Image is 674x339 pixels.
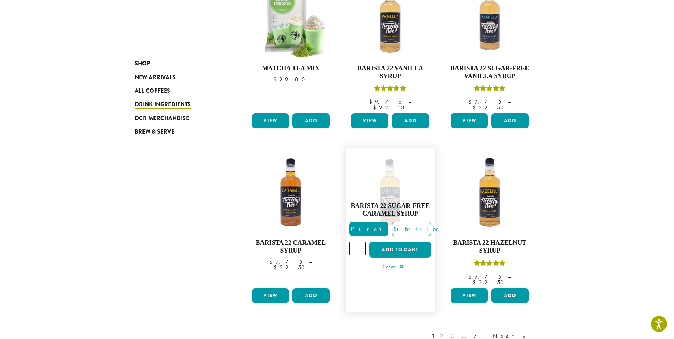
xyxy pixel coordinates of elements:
[474,84,506,95] div: Rated 5.00 out of 5
[474,259,506,270] div: Rated 5.00 out of 5
[250,239,332,254] h4: Barista 22 Caramel Syrup
[473,279,507,286] bdi: 22.50
[473,104,507,111] bdi: 22.50
[392,113,429,128] button: Add
[491,288,529,303] button: Add
[273,76,308,83] bdi: 29.00
[508,273,511,280] span: –
[135,70,220,84] a: New Arrivals
[135,73,176,82] span: New Arrivals
[468,98,501,106] bdi: 9.75
[468,273,474,280] span: $
[250,65,332,72] h4: Matcha Tea Mix
[135,87,170,96] span: All Coffees
[250,152,332,285] a: Barista 22 Caramel Syrup
[349,202,431,217] h4: Barista 22 Sugar-Free Caramel Syrup
[392,225,441,233] span: Subscribe
[468,273,501,280] bdi: 9.75
[269,258,275,265] span: $
[473,104,479,111] span: $
[135,84,220,98] a: All Coffees
[350,225,410,233] span: Purchase
[274,264,280,271] span: $
[135,59,150,68] span: Shop
[273,76,279,83] span: $
[135,100,191,109] span: Drink Ingredients
[274,264,308,271] bdi: 22.50
[369,242,431,258] button: Add to cart
[135,125,220,139] a: Brew & Serve
[252,288,289,303] a: View
[451,288,488,303] a: View
[351,113,388,128] a: View
[451,113,488,128] a: View
[468,98,474,106] span: $
[369,98,402,106] bdi: 9.75
[491,113,529,128] button: Add
[135,112,220,125] a: DCR Merchandise
[373,104,379,111] span: $
[135,98,220,111] a: Drink Ingredients
[309,258,312,265] span: –
[250,152,331,233] img: CARAMEL-1-300x300.png
[252,113,289,128] a: View
[449,239,530,254] h4: Barista 22 Hazelnut Syrup
[373,104,408,111] bdi: 22.50
[292,288,330,303] button: Add
[135,57,220,70] a: Shop
[269,258,302,265] bdi: 9.75
[449,65,530,80] h4: Barista 22 Sugar-Free Vanilla Syrup
[292,113,330,128] button: Add
[383,262,404,272] a: Cancel
[349,65,431,80] h4: Barista 22 Vanilla Syrup
[449,152,530,285] a: Barista 22 Hazelnut SyrupRated 5.00 out of 5
[473,279,479,286] span: $
[135,128,174,136] span: Brew & Serve
[369,98,375,106] span: $
[409,98,411,106] span: –
[374,84,406,95] div: Rated 5.00 out of 5
[349,242,366,255] input: Product quantity
[508,98,511,106] span: –
[449,152,530,233] img: HAZELNUT-300x300.png
[135,114,189,123] span: DCR Merchandise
